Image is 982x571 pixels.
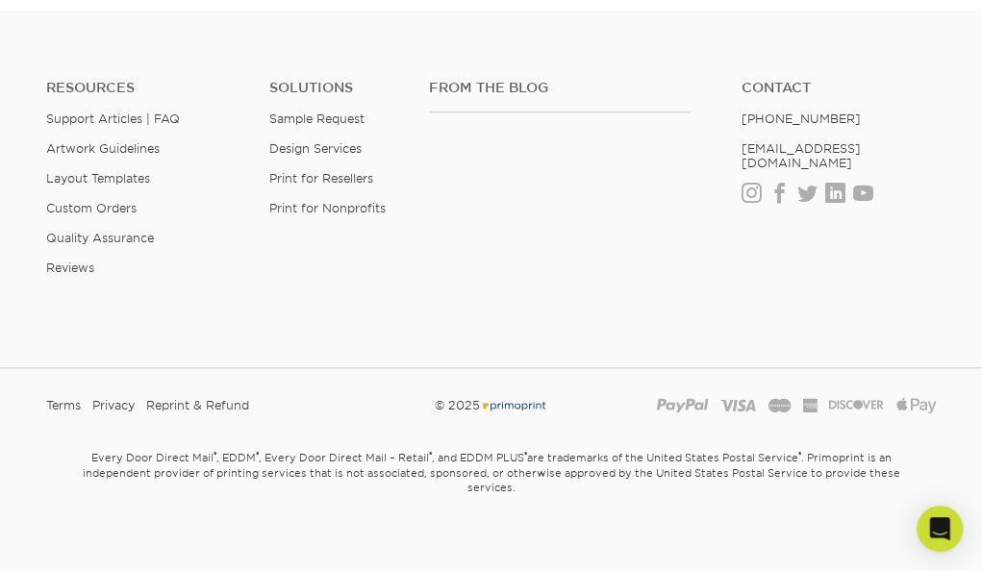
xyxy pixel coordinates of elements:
a: Reviews [46,261,94,275]
sup: ® [798,450,801,459]
a: Sample Request [269,112,365,126]
a: Contact [742,80,936,96]
a: Quality Assurance [46,231,154,245]
a: Privacy [92,391,135,420]
a: Print for Resellers [269,171,373,186]
a: [PHONE_NUMBER] [742,112,861,126]
img: Primoprint [480,398,547,412]
h4: Resources [46,80,240,96]
h4: From the Blog [429,80,690,96]
a: Layout Templates [46,171,150,186]
a: Print for Nonprofits [269,201,386,215]
sup: ® [429,450,432,459]
a: Terms [46,391,81,420]
a: Design Services [269,141,362,156]
a: Reprint & Refund [146,391,249,420]
a: Custom Orders [46,201,137,215]
sup: ® [214,450,216,459]
h4: Solutions [269,80,400,96]
sup: ® [256,450,259,459]
a: [EMAIL_ADDRESS][DOMAIN_NAME] [742,141,861,170]
a: Artwork Guidelines [46,141,160,156]
div: © 2025 [338,391,643,420]
small: Every Door Direct Mail , EDDM , Every Door Direct Mail – Retail , and EDDM PLUS are trademarks of... [14,443,968,543]
a: Support Articles | FAQ [46,112,180,126]
sup: ® [524,450,527,459]
div: Open Intercom Messenger [917,506,963,552]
